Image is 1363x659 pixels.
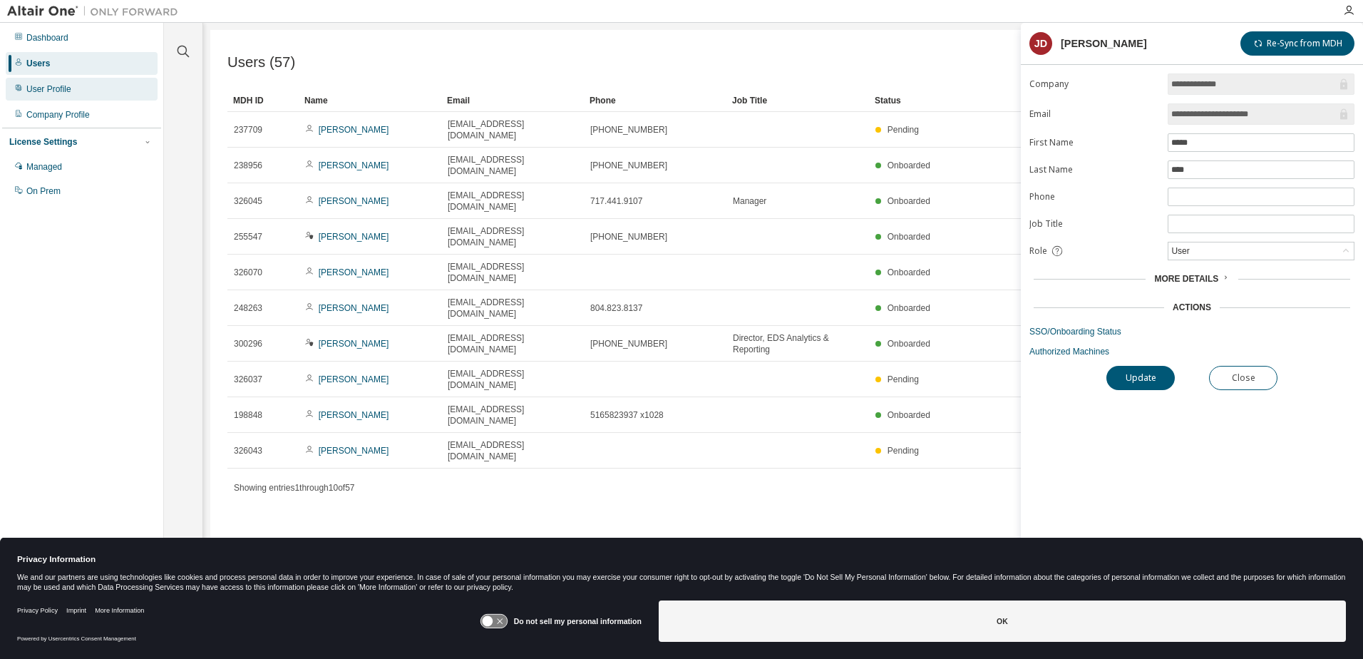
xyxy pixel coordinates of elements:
[319,446,389,456] a: [PERSON_NAME]
[319,196,389,206] a: [PERSON_NAME]
[448,297,577,320] span: [EMAIL_ADDRESS][DOMAIN_NAME]
[1029,164,1159,175] label: Last Name
[590,195,642,207] span: 717.441.9107
[1154,274,1218,284] span: More Details
[888,267,930,277] span: Onboarded
[1029,137,1159,148] label: First Name
[319,339,389,349] a: [PERSON_NAME]
[448,261,577,284] span: [EMAIL_ADDRESS][DOMAIN_NAME]
[1169,243,1191,259] div: User
[234,124,262,136] span: 237709
[448,190,577,213] span: [EMAIL_ADDRESS][DOMAIN_NAME]
[319,160,389,170] a: [PERSON_NAME]
[234,231,262,242] span: 255547
[1168,242,1354,260] div: User
[1029,78,1159,90] label: Company
[1029,32,1052,55] div: JD
[888,446,919,456] span: Pending
[234,409,262,421] span: 198848
[26,83,71,95] div: User Profile
[1209,366,1277,390] button: Close
[26,32,68,44] div: Dashboard
[234,483,355,493] span: Showing entries 1 through 10 of 57
[234,195,262,207] span: 326045
[319,374,389,384] a: [PERSON_NAME]
[1029,218,1159,230] label: Job Title
[1106,366,1175,390] button: Update
[234,374,262,385] span: 326037
[1029,191,1159,203] label: Phone
[319,303,389,313] a: [PERSON_NAME]
[448,154,577,177] span: [EMAIL_ADDRESS][DOMAIN_NAME]
[590,231,667,242] span: [PHONE_NUMBER]
[888,339,930,349] span: Onboarded
[234,160,262,171] span: 238956
[1029,108,1159,120] label: Email
[888,196,930,206] span: Onboarded
[304,89,436,112] div: Name
[319,125,389,135] a: [PERSON_NAME]
[1029,346,1354,357] a: Authorized Machines
[26,58,50,69] div: Users
[888,160,930,170] span: Onboarded
[888,125,919,135] span: Pending
[888,303,930,313] span: Onboarded
[448,118,577,141] span: [EMAIL_ADDRESS][DOMAIN_NAME]
[227,54,295,71] span: Users (57)
[875,89,1265,112] div: Status
[590,124,667,136] span: [PHONE_NUMBER]
[1173,302,1211,313] div: Actions
[888,374,919,384] span: Pending
[448,404,577,426] span: [EMAIL_ADDRESS][DOMAIN_NAME]
[1061,38,1147,49] div: [PERSON_NAME]
[7,4,185,19] img: Altair One
[26,185,61,197] div: On Prem
[733,195,766,207] span: Manager
[448,368,577,391] span: [EMAIL_ADDRESS][DOMAIN_NAME]
[319,410,389,420] a: [PERSON_NAME]
[26,109,90,121] div: Company Profile
[448,332,577,355] span: [EMAIL_ADDRESS][DOMAIN_NAME]
[448,439,577,462] span: [EMAIL_ADDRESS][DOMAIN_NAME]
[1029,326,1354,337] a: SSO/Onboarding Status
[233,89,293,112] div: MDH ID
[447,89,578,112] div: Email
[590,89,721,112] div: Phone
[448,225,577,248] span: [EMAIL_ADDRESS][DOMAIN_NAME]
[590,302,642,314] span: 804.823.8137
[234,302,262,314] span: 248263
[590,409,664,421] span: 5165823937 x1028
[319,232,389,242] a: [PERSON_NAME]
[1029,245,1047,257] span: Role
[888,232,930,242] span: Onboarded
[234,338,262,349] span: 300296
[9,136,77,148] div: License Settings
[590,160,667,171] span: [PHONE_NUMBER]
[590,338,667,349] span: [PHONE_NUMBER]
[888,410,930,420] span: Onboarded
[26,161,62,173] div: Managed
[319,267,389,277] a: [PERSON_NAME]
[733,332,863,355] span: Director, EDS Analytics & Reporting
[234,445,262,456] span: 326043
[1240,31,1354,56] button: Re-Sync from MDH
[732,89,863,112] div: Job Title
[234,267,262,278] span: 326070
